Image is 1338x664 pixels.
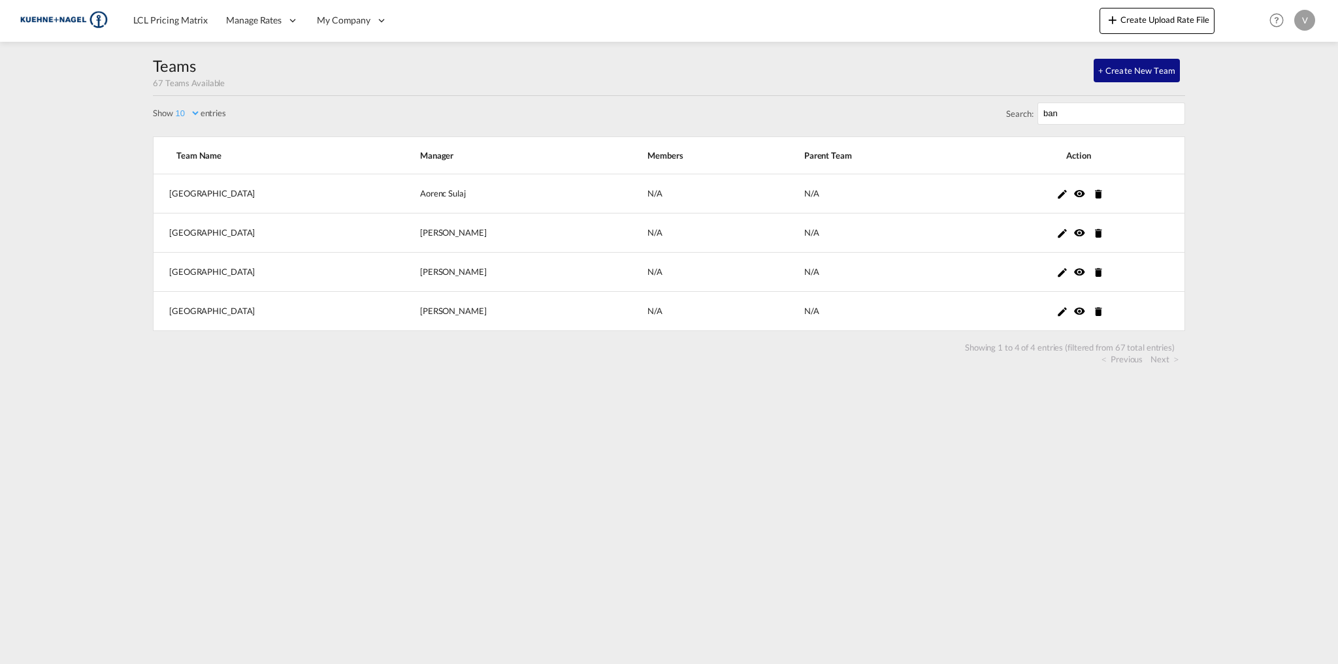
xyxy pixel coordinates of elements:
td: N/A [772,253,956,292]
span: LCL Pricing Matrix [133,14,208,25]
a: Previous [1101,353,1143,365]
div: V [1294,10,1315,31]
md-icon: icon-delete [1092,306,1104,317]
md-icon: icon-plus 400-fg [1105,12,1120,27]
span: Parent Team [804,150,956,161]
td: N/A [772,292,956,331]
select: Showentries [173,108,201,119]
td: [GEOGRAPHIC_DATA] [153,253,387,292]
md-icon: icon-eye [1073,187,1085,199]
span: N/A [647,266,662,277]
md-icon: icon-pencil [1056,227,1068,239]
label: Search: [1006,103,1185,125]
div: [PERSON_NAME] [420,227,615,238]
md-icon: icon-pencil [1056,266,1068,278]
span: Team Name [176,150,387,161]
div: Aorenc Sulaj [420,187,615,199]
span: Members [647,150,772,161]
td: N/A [772,213,956,253]
span: N/A [647,188,662,198]
md-icon: icon-pencil [1056,188,1068,200]
md-icon: icon-eye [1073,305,1085,317]
md-icon: icon-delete [1092,188,1104,200]
label: Show entries [153,107,226,119]
span: Action [988,150,1169,161]
span: Manage Rates [226,14,282,27]
td: [GEOGRAPHIC_DATA] [153,213,387,253]
img: 36441310f41511efafde313da40ec4a4.png [20,6,108,35]
span: N/A [647,227,662,238]
button: icon-plus 400-fgCreate Upload Rate File [1100,8,1215,34]
button: + Create New Team [1094,59,1180,82]
div: Showing 1 to 4 of 4 entries (filtered from 67 total entries) [960,341,1180,353]
md-icon: icon-eye [1073,227,1085,238]
input: Search: [1037,103,1185,125]
div: Help [1265,9,1294,33]
span: My Company [317,14,370,27]
md-icon: icon-eye [1073,266,1085,277]
span: Manager [420,150,615,161]
td: N/A [772,174,956,213]
div: [PERSON_NAME] [420,266,615,277]
td: [GEOGRAPHIC_DATA] [153,174,387,213]
span: Help [1265,9,1288,31]
md-icon: icon-delete [1092,227,1104,239]
md-icon: icon-delete [1092,266,1104,278]
span: N/A [647,306,662,316]
span: 67 Teams Available [153,78,225,88]
a: Next [1150,353,1179,365]
div: [PERSON_NAME] [420,305,615,317]
td: [GEOGRAPHIC_DATA] [153,292,387,331]
md-icon: icon-pencil [1056,306,1068,317]
span: Teams [153,56,196,75]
